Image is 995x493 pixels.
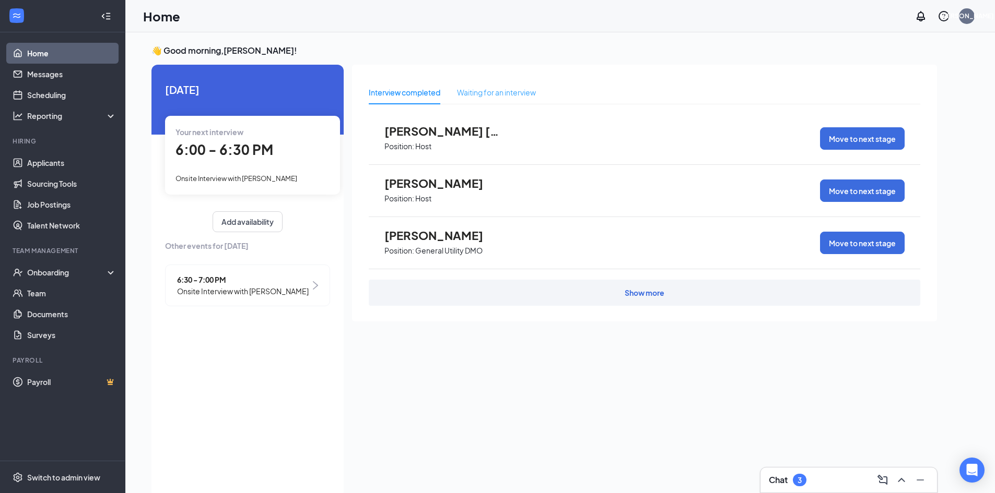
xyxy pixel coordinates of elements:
a: Job Postings [27,194,116,215]
span: [DATE] [165,81,330,98]
button: Move to next stage [820,127,905,150]
a: PayrollCrown [27,371,116,392]
span: [PERSON_NAME] [PERSON_NAME] [384,124,499,138]
div: Waiting for an interview [457,87,536,98]
svg: ChevronUp [895,474,908,486]
svg: QuestionInfo [938,10,950,22]
div: Onboarding [27,267,108,278]
a: Documents [27,304,116,324]
span: Other events for [DATE] [165,240,330,251]
div: Switch to admin view [27,472,100,483]
h3: Chat [769,474,788,486]
a: Team [27,283,116,304]
a: Applicants [27,152,116,173]
a: Sourcing Tools [27,173,116,194]
p: Host [415,141,431,151]
div: 3 [798,476,802,485]
div: Show more [625,287,664,298]
a: Talent Network [27,215,116,236]
span: Onsite Interview with [PERSON_NAME] [175,174,297,183]
a: Home [27,43,116,64]
span: Your next interview [175,127,243,137]
svg: Minimize [914,474,927,486]
div: Interview completed [369,87,440,98]
div: Payroll [13,356,114,365]
svg: ComposeMessage [876,474,889,486]
svg: Analysis [13,111,23,121]
button: ComposeMessage [874,472,891,488]
h1: Home [143,7,180,25]
span: [PERSON_NAME] [384,229,499,242]
p: Position: [384,246,414,256]
div: Open Intercom Messenger [959,458,985,483]
span: 6:00 - 6:30 PM [175,141,273,158]
p: Position: [384,141,414,151]
button: Move to next stage [820,232,905,254]
h3: 👋 Good morning, [PERSON_NAME] ! [151,45,937,56]
svg: UserCheck [13,267,23,278]
p: General Utility DMO [415,246,483,256]
span: Onsite Interview with [PERSON_NAME] [177,285,309,297]
div: [PERSON_NAME] [940,11,994,20]
button: Move to next stage [820,179,905,202]
svg: Notifications [915,10,927,22]
span: 6:30 - 7:00 PM [177,274,309,285]
a: Surveys [27,324,116,345]
svg: WorkstreamLogo [11,10,22,21]
svg: Settings [13,472,23,483]
button: Add availability [213,211,283,232]
a: Scheduling [27,85,116,105]
button: Minimize [912,472,929,488]
a: Messages [27,64,116,85]
p: Host [415,194,431,203]
div: Hiring [13,137,114,146]
p: Position: [384,194,414,203]
div: Reporting [27,111,117,121]
svg: Collapse [101,11,111,21]
span: [PERSON_NAME] [384,176,499,190]
button: ChevronUp [893,472,910,488]
div: Team Management [13,246,114,255]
